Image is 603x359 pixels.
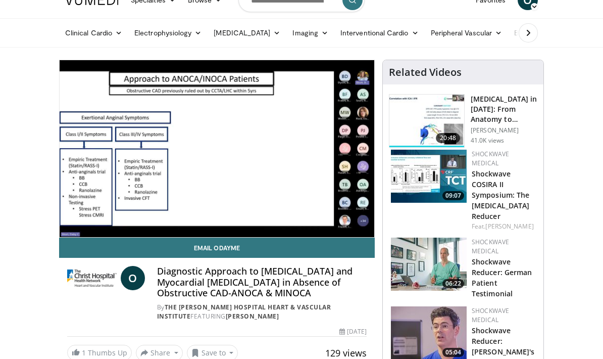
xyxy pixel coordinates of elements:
a: Shockwave Medical [472,238,510,255]
img: d63ff3e8-905f-4f99-8e19-b9e3f7f82708.150x105_q85_crop-smart_upscale.jpg [391,150,467,203]
a: [MEDICAL_DATA] [208,23,286,43]
a: Email Odayme [59,238,375,258]
img: 38c71316-8dd0-4167-aa48-970a8149814b.150x105_q85_crop-smart_upscale.jpg [391,238,467,291]
a: O [121,266,145,290]
a: [PERSON_NAME] [485,222,533,231]
div: By FEATURING [157,303,367,321]
a: Shockwave Reducer: German Patient Testimonial [472,257,532,298]
a: Shockwave COSIRA II Symposium: The [MEDICAL_DATA] Reducer [472,169,529,221]
span: 1 [82,348,86,357]
a: Imaging [286,23,334,43]
span: 129 views [325,347,367,359]
img: The Christ Hospital Heart & Vascular Institute [67,266,117,290]
h4: Related Videos [389,66,462,78]
video-js: Video Player [60,60,374,237]
a: Clinical Cardio [59,23,128,43]
h3: [MEDICAL_DATA] in [DATE]: From Anatomy to Physiology to Plaque Burden and … [471,94,537,124]
a: 09:07 [391,150,467,203]
a: Business [508,23,560,43]
a: Shockwave Medical [472,150,510,167]
a: Shockwave Medical [472,306,510,324]
a: 06:22 [391,238,467,291]
a: Peripheral Vascular [425,23,508,43]
a: 20:48 [MEDICAL_DATA] in [DATE]: From Anatomy to Physiology to Plaque Burden and … [PERSON_NAME] 4... [389,94,537,148]
span: 05:04 [442,348,464,357]
a: The [PERSON_NAME] Hospital Heart & Vascular Institute [157,303,331,321]
img: 823da73b-7a00-425d-bb7f-45c8b03b10c3.150x105_q85_crop-smart_upscale.jpg [389,95,464,147]
div: [DATE] [339,327,367,336]
h4: Diagnostic Approach to [MEDICAL_DATA] and Myocardial [MEDICAL_DATA] in Absence of Obstructive CAD... [157,266,367,299]
span: 20:48 [436,133,460,143]
span: 06:22 [442,279,464,288]
p: 41.0K views [471,137,504,145]
a: Electrophysiology [128,23,208,43]
span: 09:07 [442,191,464,200]
a: Interventional Cardio [334,23,425,43]
div: Feat. [472,222,535,231]
a: [PERSON_NAME] [226,312,279,321]
p: [PERSON_NAME] [471,126,537,134]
